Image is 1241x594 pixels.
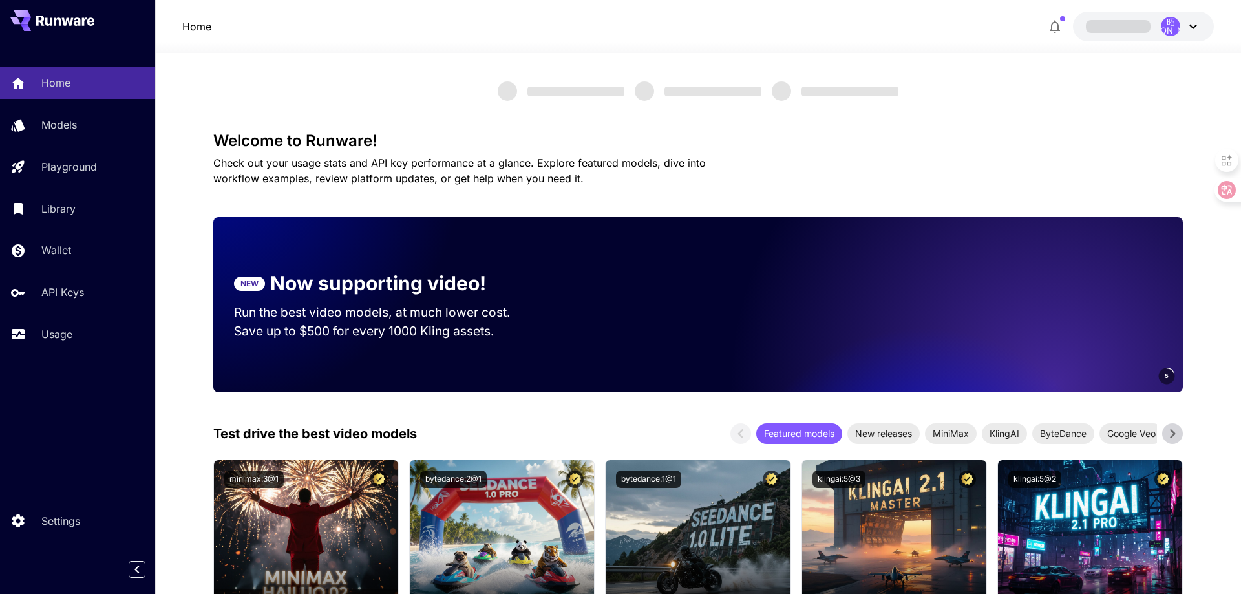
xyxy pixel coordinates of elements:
button: minimax:3@1 [224,471,284,488]
button: bytedance:2@1 [420,471,487,488]
span: 5 [1165,371,1169,381]
button: Certified Model – Vetted for best performance and includes a commercial license. [566,471,584,488]
p: Playground [41,159,97,175]
p: Now supporting video! [270,269,486,298]
p: Home [41,75,70,90]
span: Check out your usage stats and API key performance at a glance. Explore featured models, dive int... [213,156,706,185]
nav: breadcrumb [182,19,211,34]
p: Test drive the best video models [213,424,417,443]
p: Run the best video models, at much lower cost. [234,303,535,322]
span: Google Veo [1099,427,1163,440]
div: MiniMax [925,423,977,444]
button: klingai:5@3 [812,471,865,488]
div: 昭[PERSON_NAME] [1161,17,1180,36]
a: Home [182,19,211,34]
div: KlingAI [982,423,1027,444]
div: Featured models [756,423,842,444]
h3: Welcome to Runware! [213,132,1183,150]
div: Google Veo [1099,423,1163,444]
button: Certified Model – Vetted for best performance and includes a commercial license. [370,471,388,488]
button: klingai:5@2 [1008,471,1061,488]
button: bytedance:1@1 [616,471,681,488]
button: Certified Model – Vetted for best performance and includes a commercial license. [763,471,780,488]
p: Settings [41,513,80,529]
button: Certified Model – Vetted for best performance and includes a commercial license. [1154,471,1172,488]
p: NEW [240,278,259,290]
p: Save up to $500 for every 1000 Kling assets. [234,322,535,341]
button: 昭[PERSON_NAME] [1073,12,1214,41]
div: Collapse sidebar [138,558,155,581]
div: New releases [847,423,920,444]
p: Usage [41,326,72,342]
span: KlingAI [982,427,1027,440]
button: Collapse sidebar [129,561,145,578]
p: Wallet [41,242,71,258]
p: API Keys [41,284,84,300]
span: ByteDance [1032,427,1094,440]
p: Models [41,117,77,133]
p: Library [41,201,76,217]
button: Certified Model – Vetted for best performance and includes a commercial license. [959,471,976,488]
span: New releases [847,427,920,440]
span: MiniMax [925,427,977,440]
span: Featured models [756,427,842,440]
div: ByteDance [1032,423,1094,444]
